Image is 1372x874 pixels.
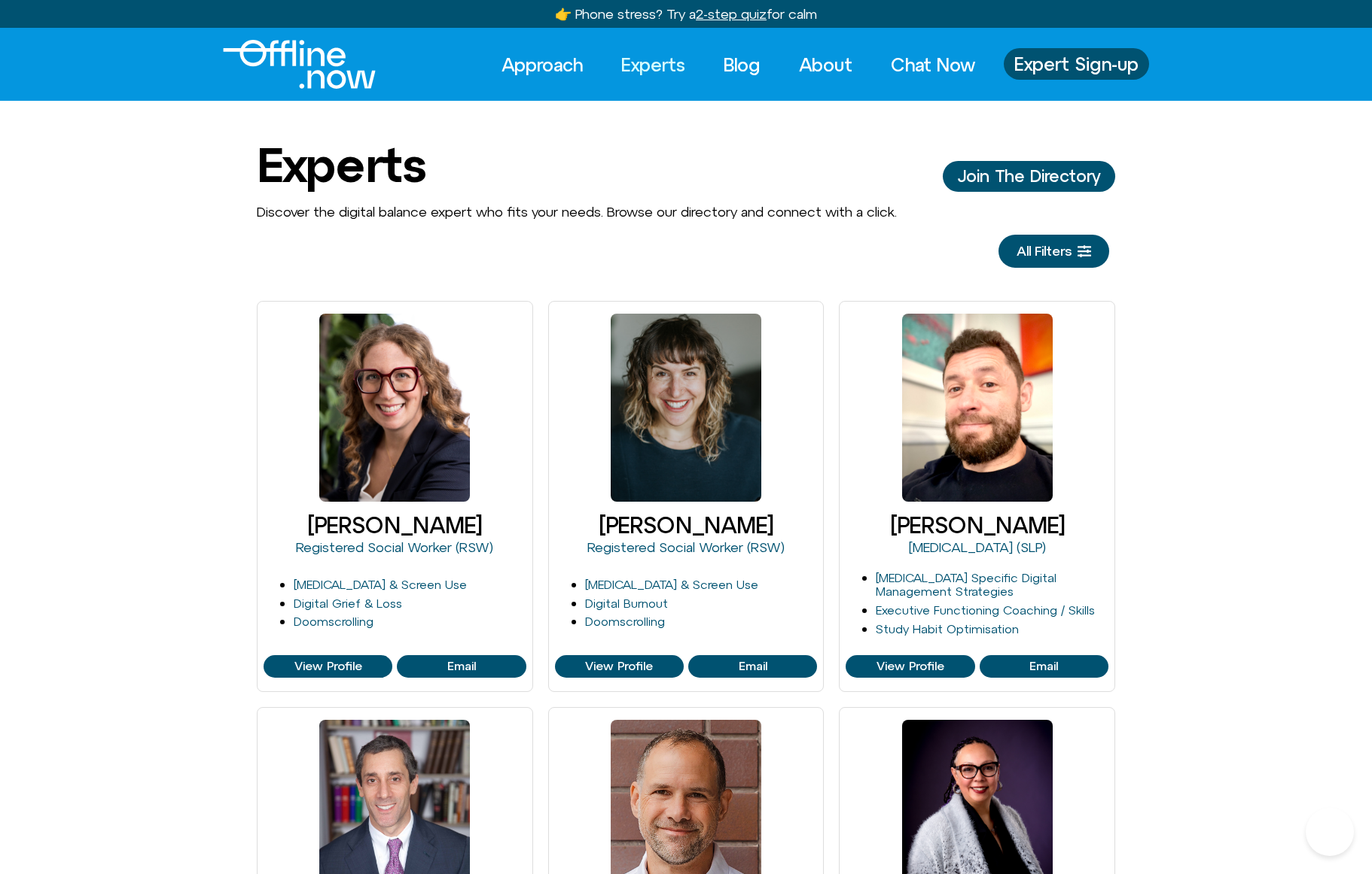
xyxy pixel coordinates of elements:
[294,615,373,628] a: Doomscrolling
[599,512,773,538] a: [PERSON_NAME]
[943,161,1115,191] a: Join The Director
[958,167,1100,185] span: Join The Directory
[876,571,1056,599] a: [MEDICAL_DATA] Specific Digital Management Strategies
[585,596,668,610] a: Digital Burnout
[294,578,467,591] a: [MEDICAL_DATA] & Screen Use
[999,235,1109,268] a: All Filters
[585,578,758,591] a: [MEDICAL_DATA] & Screen Use
[587,539,785,555] a: Registered Social Worker (RSW)
[739,660,767,673] span: Email
[307,512,482,538] a: [PERSON_NAME]
[909,539,1046,555] a: [MEDICAL_DATA] (SLP)
[488,48,596,81] a: Approach
[876,603,1095,617] a: Executive Functioning Coaching / Skills
[555,6,817,22] a: 👉 Phone stress? Try a2-step quizfor calm
[785,48,866,81] a: About
[555,655,684,678] a: View Profile of Cleo Haber
[1306,808,1354,856] iframe: Botpress
[223,40,376,89] img: offline.now
[608,48,699,81] a: Experts
[876,622,1019,636] a: Study Habit Optimisation
[294,660,362,673] span: View Profile
[257,138,425,191] h1: Experts
[877,660,944,673] span: View Profile
[447,660,476,673] span: Email
[296,539,493,555] a: Registered Social Worker (RSW)
[1017,244,1072,259] span: All Filters
[585,615,665,628] a: Doomscrolling
[264,655,392,678] a: View Profile of Blair Wexler-Singer
[980,655,1108,678] a: View Profile of Craig Selinger
[710,48,774,81] a: Blog
[877,48,989,81] a: Chat Now
[488,48,989,81] nav: Menu
[846,655,974,678] a: View Profile of Craig Selinger
[890,512,1065,538] a: [PERSON_NAME]
[585,660,653,673] span: View Profile
[294,596,402,610] a: Digital Grief & Loss
[1014,54,1139,74] span: Expert Sign-up
[397,655,526,678] a: View Profile of Blair Wexler-Singer
[1029,660,1058,673] span: Email
[688,655,817,678] a: View Profile of Cleo Haber
[257,204,897,220] span: Discover the digital balance expert who fits your needs. Browse our directory and connect with a ...
[223,40,350,89] div: Logo
[1004,48,1149,80] a: Expert Sign-up
[696,6,767,22] u: 2-step quiz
